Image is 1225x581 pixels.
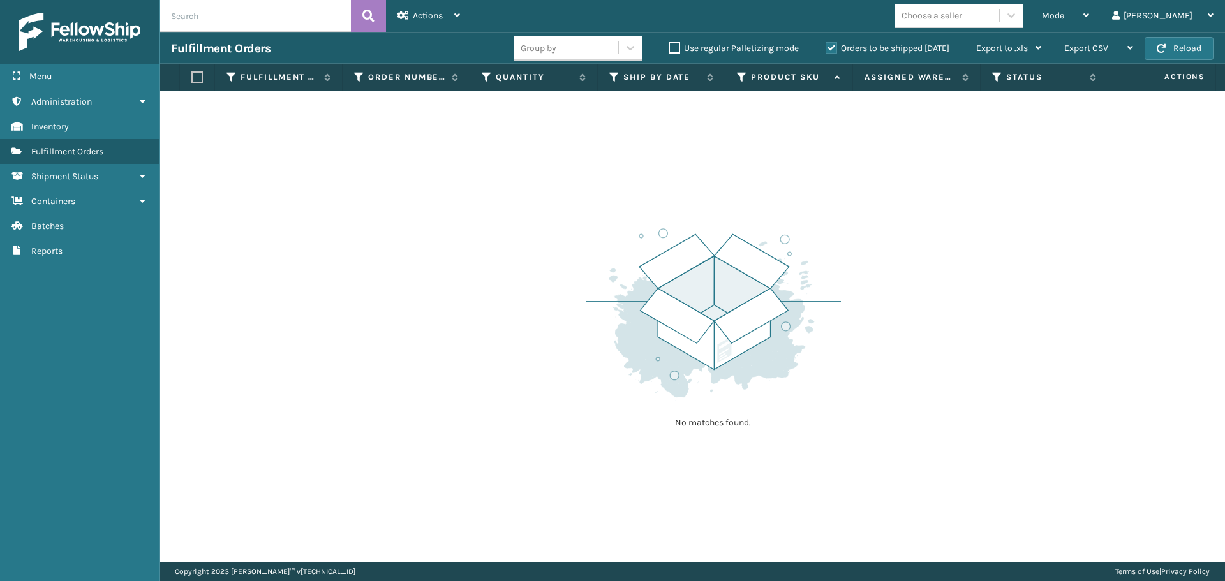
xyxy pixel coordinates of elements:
span: Actions [1124,66,1213,87]
span: Fulfillment Orders [31,146,103,157]
label: Ship By Date [623,71,701,83]
span: Shipment Status [31,171,98,182]
a: Terms of Use [1115,567,1159,576]
label: Use regular Palletizing mode [669,43,799,54]
span: Inventory [31,121,69,132]
label: Assigned Warehouse [865,71,956,83]
img: logo [19,13,140,51]
span: Menu [29,71,52,82]
span: Export CSV [1064,43,1108,54]
span: Containers [31,196,75,207]
span: Actions [413,10,443,21]
div: Group by [521,41,556,55]
label: Order Number [368,71,445,83]
span: Reports [31,246,63,256]
span: Export to .xls [976,43,1028,54]
label: Quantity [496,71,573,83]
span: Batches [31,221,64,232]
label: Product SKU [751,71,828,83]
label: Status [1006,71,1083,83]
label: Fulfillment Order Id [241,71,318,83]
h3: Fulfillment Orders [171,41,271,56]
div: | [1115,562,1210,581]
p: Copyright 2023 [PERSON_NAME]™ v [TECHNICAL_ID] [175,562,355,581]
span: Administration [31,96,92,107]
div: Choose a seller [902,9,962,22]
a: Privacy Policy [1161,567,1210,576]
span: Mode [1042,10,1064,21]
label: Orders to be shipped [DATE] [826,43,949,54]
button: Reload [1145,37,1214,60]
